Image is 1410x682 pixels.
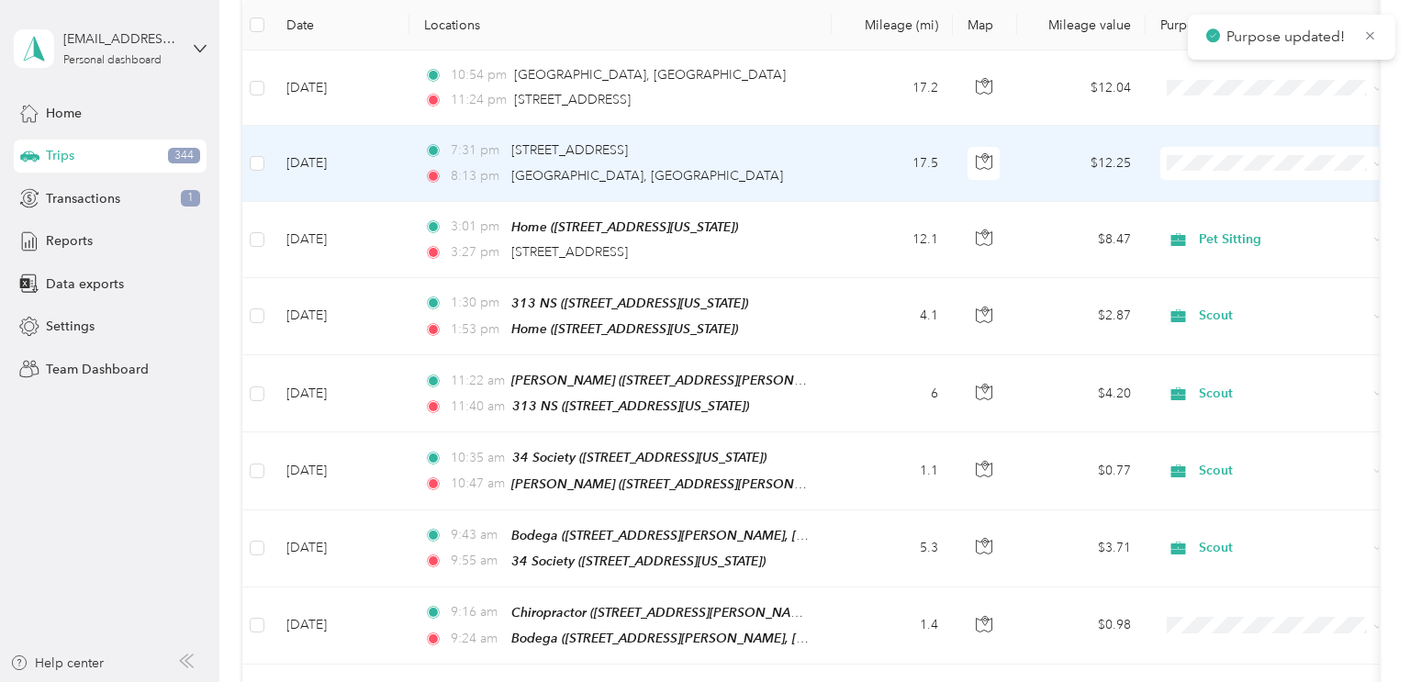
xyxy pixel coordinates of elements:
[272,510,409,587] td: [DATE]
[272,355,409,432] td: [DATE]
[1017,587,1146,665] td: $0.98
[451,397,505,417] span: 11:40 am
[451,448,505,468] span: 10:35 am
[511,476,910,492] span: [PERSON_NAME] ([STREET_ADDRESS][PERSON_NAME][US_STATE])
[63,55,162,66] div: Personal dashboard
[512,450,767,464] span: 34 Society ([STREET_ADDRESS][US_STATE])
[451,217,503,237] span: 3:01 pm
[1199,384,1367,404] span: Scout
[1226,26,1349,49] p: Purpose updated!
[1199,306,1367,326] span: Scout
[1199,538,1367,558] span: Scout
[272,432,409,509] td: [DATE]
[1017,355,1146,432] td: $4.20
[512,398,749,413] span: 313 NS ([STREET_ADDRESS][US_STATE])
[272,587,409,665] td: [DATE]
[1199,461,1367,481] span: Scout
[832,202,953,278] td: 12.1
[272,278,409,355] td: [DATE]
[511,373,910,388] span: [PERSON_NAME] ([STREET_ADDRESS][PERSON_NAME][US_STATE])
[451,293,503,313] span: 1:30 pm
[46,189,120,208] span: Transactions
[451,242,503,263] span: 3:27 pm
[1017,432,1146,509] td: $0.77
[1017,126,1146,201] td: $12.25
[514,92,631,107] span: [STREET_ADDRESS]
[181,190,200,207] span: 1
[451,474,503,494] span: 10:47 am
[832,355,953,432] td: 6
[511,528,996,543] span: Bodega ([STREET_ADDRESS][PERSON_NAME], [GEOGRAPHIC_DATA], [US_STATE])
[832,510,953,587] td: 5.3
[451,371,503,391] span: 11:22 am
[46,360,149,379] span: Team Dashboard
[832,587,953,665] td: 1.4
[511,142,628,158] span: [STREET_ADDRESS]
[511,553,766,568] span: 34 Society ([STREET_ADDRESS][US_STATE])
[832,432,953,509] td: 1.1
[1017,202,1146,278] td: $8.47
[1307,579,1410,682] iframe: Everlance-gr Chat Button Frame
[46,274,124,294] span: Data exports
[1017,278,1146,355] td: $2.87
[451,65,507,85] span: 10:54 pm
[451,140,503,161] span: 7:31 pm
[451,166,503,186] span: 8:13 pm
[511,605,881,621] span: Chiropractor ([STREET_ADDRESS][PERSON_NAME][US_STATE])
[511,631,996,646] span: Bodega ([STREET_ADDRESS][PERSON_NAME], [GEOGRAPHIC_DATA], [US_STATE])
[511,244,628,260] span: [STREET_ADDRESS]
[451,90,507,110] span: 11:24 pm
[451,551,503,571] span: 9:55 am
[46,104,82,123] span: Home
[832,50,953,126] td: 17.2
[46,317,95,336] span: Settings
[168,148,200,164] span: 344
[451,319,503,340] span: 1:53 pm
[10,654,104,673] button: Help center
[1199,229,1367,250] span: Pet Sitting
[832,126,953,201] td: 17.5
[514,67,786,83] span: [GEOGRAPHIC_DATA], [GEOGRAPHIC_DATA]
[1017,510,1146,587] td: $3.71
[272,50,409,126] td: [DATE]
[511,296,748,310] span: 313 NS ([STREET_ADDRESS][US_STATE])
[451,629,503,649] span: 9:24 am
[451,602,503,622] span: 9:16 am
[46,146,74,165] span: Trips
[63,29,178,49] div: [EMAIL_ADDRESS][DOMAIN_NAME]
[511,321,738,336] span: Home ([STREET_ADDRESS][US_STATE])
[451,525,503,545] span: 9:43 am
[511,219,738,234] span: Home ([STREET_ADDRESS][US_STATE])
[511,168,783,184] span: [GEOGRAPHIC_DATA], [GEOGRAPHIC_DATA]
[272,202,409,278] td: [DATE]
[832,278,953,355] td: 4.1
[46,231,93,251] span: Reports
[272,126,409,201] td: [DATE]
[1017,50,1146,126] td: $12.04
